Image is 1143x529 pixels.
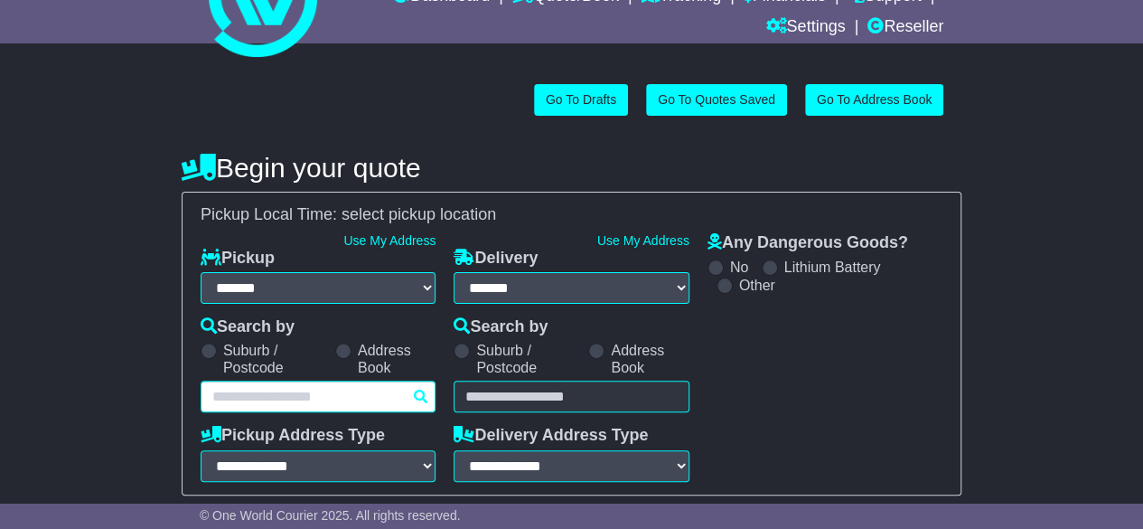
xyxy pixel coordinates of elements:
[867,13,943,43] a: Reseller
[201,317,295,337] label: Search by
[611,342,689,376] label: Address Book
[646,84,787,116] a: Go To Quotes Saved
[454,426,648,446] label: Delivery Address Type
[201,249,275,269] label: Pickup
[342,205,496,223] span: select pickup location
[182,153,961,183] h4: Begin your quote
[597,233,689,248] a: Use My Address
[534,84,628,116] a: Go To Drafts
[343,233,436,248] a: Use My Address
[739,277,775,294] label: Other
[223,342,326,376] label: Suburb / Postcode
[454,317,548,337] label: Search by
[730,259,748,276] label: No
[765,13,845,43] a: Settings
[192,205,951,225] div: Pickup Local Time:
[805,84,943,116] a: Go To Address Book
[200,508,461,523] span: © One World Courier 2025. All rights reserved.
[358,342,436,376] label: Address Book
[454,249,538,269] label: Delivery
[707,233,908,253] label: Any Dangerous Goods?
[476,342,579,376] label: Suburb / Postcode
[201,426,385,446] label: Pickup Address Type
[784,259,881,276] label: Lithium Battery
